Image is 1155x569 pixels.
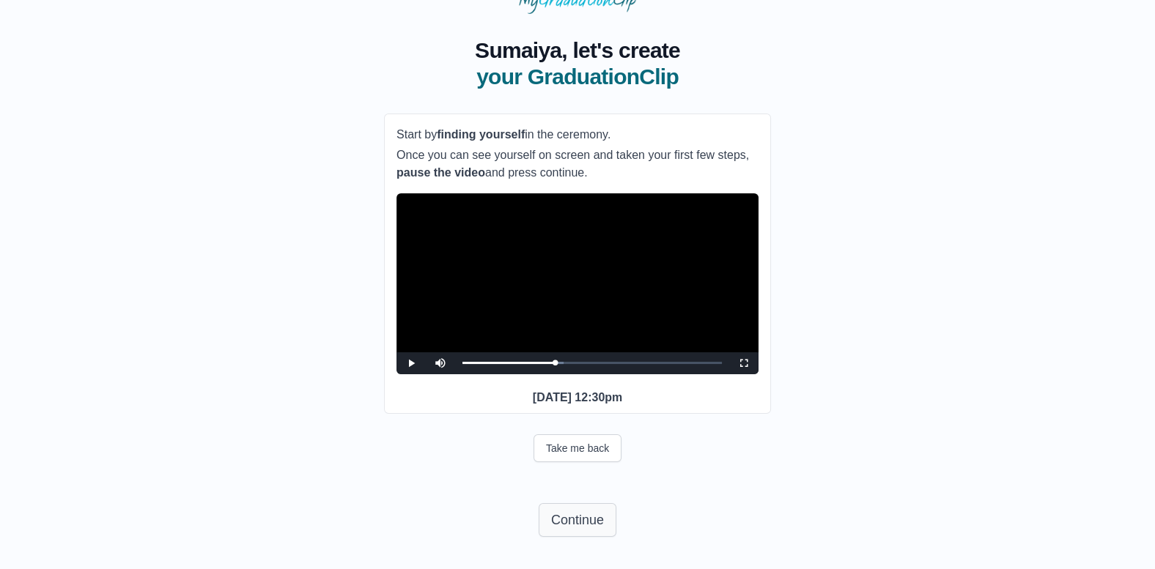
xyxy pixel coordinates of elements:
div: Video Player [396,193,759,374]
button: Take me back [534,434,621,462]
button: Play [396,352,426,374]
p: [DATE] 12:30pm [396,389,759,406]
p: Once you can see yourself on screen and taken your first few steps, and press continue. [396,146,759,182]
button: Mute [426,352,455,374]
button: Continue [539,503,616,537]
b: pause the video [396,166,485,179]
p: Start by in the ceremony. [396,126,759,144]
button: Fullscreen [729,352,759,374]
b: finding yourself [437,128,525,141]
span: Sumaiya, let's create [475,37,680,64]
span: your GraduationClip [475,64,680,90]
div: Progress Bar [462,362,722,364]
